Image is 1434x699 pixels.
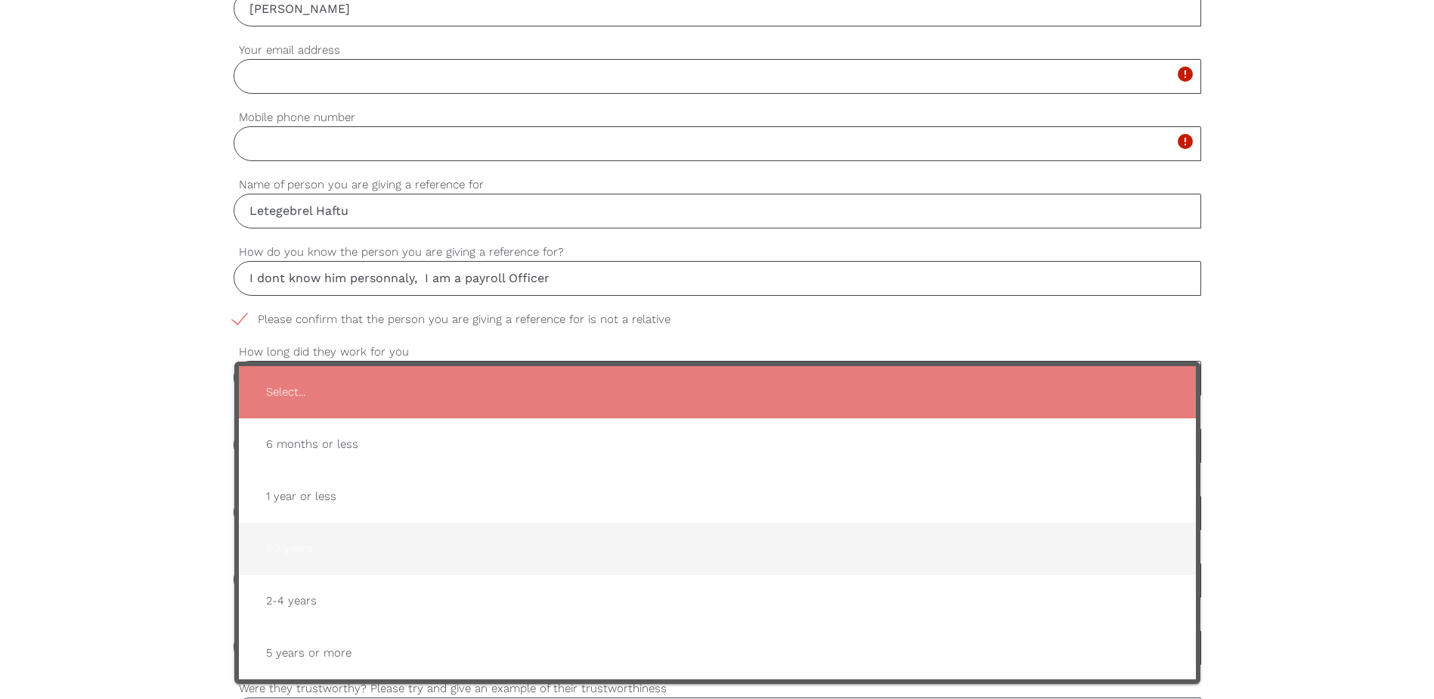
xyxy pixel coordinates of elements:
label: How do you know the person you are giving a reference for? [234,244,1201,261]
span: 6 months or less [254,426,1181,463]
label: Name of person you are giving a reference for [234,176,1201,194]
label: What were their strengths? [234,545,1201,563]
span: Please confirm that the person you are giving a reference for is not a relative [234,311,699,328]
label: What tasks did the person have to perform in this role? [234,478,1201,496]
span: 5 years or more [254,635,1181,672]
label: Mobile phone number [234,109,1201,126]
span: 1 year or less [254,478,1181,515]
label: How long did they work for you [234,343,1201,361]
span: 1-2 years [254,530,1181,567]
label: What areas can they improve upon? [234,613,1201,630]
i: error [1176,132,1194,151]
label: What was the name of the organisation you both worked for? [234,411,1201,428]
span: 2-4 years [254,582,1181,620]
i: error [1176,65,1194,83]
span: Select... [254,374,1181,411]
label: Your email address [234,42,1201,59]
label: Were they trustworthy? Please try and give an example of their trustworthiness [234,680,1201,697]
